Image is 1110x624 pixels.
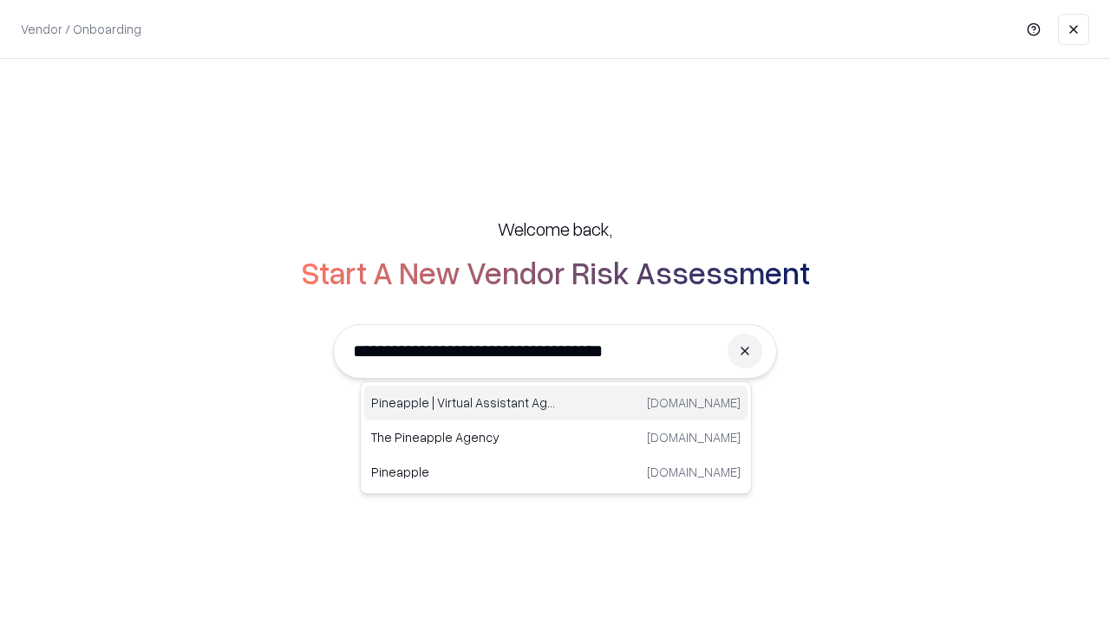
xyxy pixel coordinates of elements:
[371,393,556,412] p: Pineapple | Virtual Assistant Agency
[647,463,741,481] p: [DOMAIN_NAME]
[371,463,556,481] p: Pineapple
[21,20,141,38] p: Vendor / Onboarding
[647,393,741,412] p: [DOMAIN_NAME]
[301,255,810,289] h2: Start A New Vendor Risk Assessment
[498,217,612,241] h5: Welcome back,
[371,428,556,446] p: The Pineapple Agency
[647,428,741,446] p: [DOMAIN_NAME]
[360,381,752,494] div: Suggestions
